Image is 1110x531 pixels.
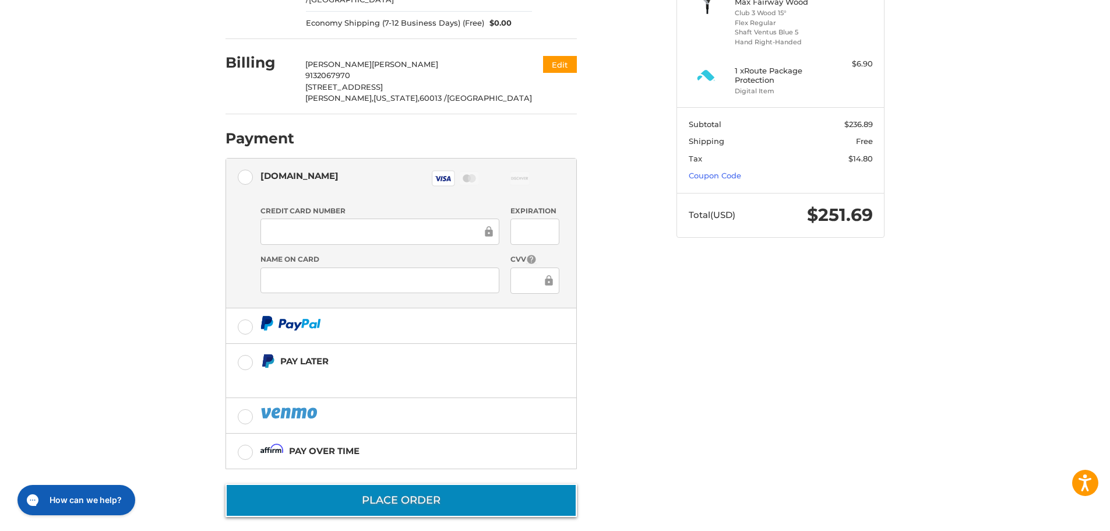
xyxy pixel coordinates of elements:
[12,481,139,519] iframe: Gorgias live chat messenger
[305,59,372,69] span: [PERSON_NAME]
[735,8,824,18] li: Club 3 Wood 15°
[735,66,824,85] h4: 1 x Route Package Protection
[306,17,484,29] span: Economy Shipping (7-12 Business Days) (Free)
[260,206,499,216] label: Credit Card Number
[420,93,447,103] span: 60013 /
[735,27,824,37] li: Shaft Ventus Blue 5
[735,37,824,47] li: Hand Right-Handed
[510,254,559,265] label: CVV
[260,166,339,185] div: [DOMAIN_NAME]
[827,58,873,70] div: $6.90
[689,119,721,129] span: Subtotal
[260,354,275,368] img: Pay Later icon
[510,206,559,216] label: Expiration
[689,154,702,163] span: Tax
[484,17,512,29] span: $0.00
[848,154,873,163] span: $14.80
[289,441,360,460] div: Pay over time
[305,82,383,92] span: [STREET_ADDRESS]
[372,59,438,69] span: [PERSON_NAME]
[689,171,741,180] a: Coupon Code
[305,71,350,80] span: 9132067970
[260,406,320,420] img: PayPal icon
[373,93,420,103] span: [US_STATE],
[689,136,724,146] span: Shipping
[225,484,577,517] button: Place Order
[225,129,294,147] h2: Payment
[543,56,577,73] button: Edit
[260,444,284,458] img: Affirm icon
[689,209,735,220] span: Total (USD)
[735,86,824,96] li: Digital Item
[447,93,532,103] span: [GEOGRAPHIC_DATA]
[260,373,504,384] iframe: PayPal Message 1
[260,316,321,330] img: PayPal icon
[735,18,824,28] li: Flex Regular
[844,119,873,129] span: $236.89
[856,136,873,146] span: Free
[260,254,499,265] label: Name on Card
[225,54,294,72] h2: Billing
[807,204,873,226] span: $251.69
[280,351,503,371] div: Pay Later
[305,93,373,103] span: [PERSON_NAME],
